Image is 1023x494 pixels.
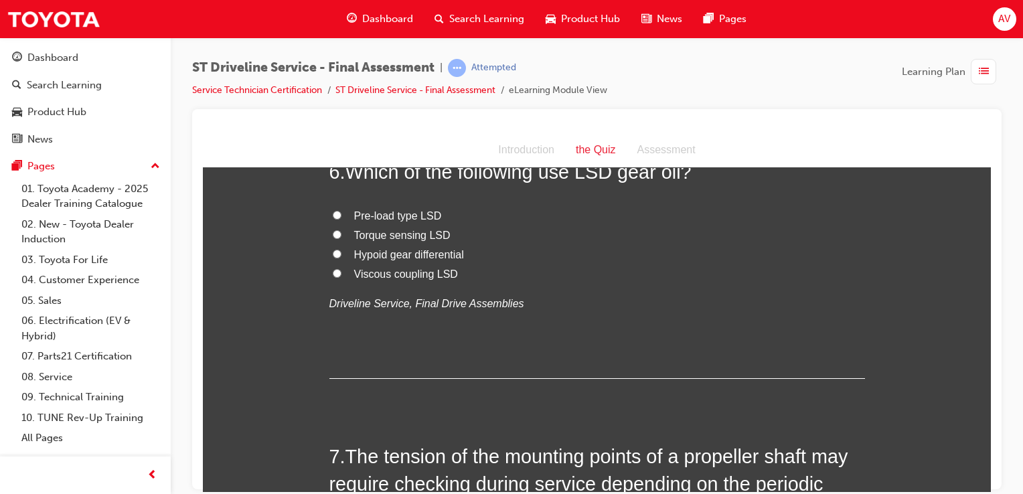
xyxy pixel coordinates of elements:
span: Dashboard [362,11,413,27]
span: Learning Plan [902,64,965,80]
input: Pre-load type LSD [130,78,139,86]
div: Dashboard [27,50,78,66]
span: Viscous coupling LSD [151,135,255,147]
a: 09. Technical Training [16,387,165,408]
span: pages-icon [12,161,22,173]
span: The tension of the mounting points of a propeller shaft may require checking during service depen... [127,313,645,388]
span: AV [998,11,1010,27]
em: Driveline Service, Final Drive Assemblies [127,165,321,176]
a: 07. Parts21 Certification [16,346,165,367]
a: guage-iconDashboard [336,5,424,33]
a: Search Learning [5,73,165,98]
img: Trak [7,4,100,34]
span: search-icon [435,11,444,27]
span: news-icon [641,11,651,27]
span: | [440,60,443,76]
a: 03. Toyota For Life [16,250,165,270]
a: search-iconSearch Learning [424,5,535,33]
button: DashboardSearch LearningProduct HubNews [5,43,165,154]
input: Torque sensing LSD [130,97,139,106]
div: Attempted [471,62,516,74]
a: car-iconProduct Hub [535,5,631,33]
a: Dashboard [5,46,165,70]
input: Viscous coupling LSD [130,136,139,145]
a: 10. TUNE Rev-Up Training [16,408,165,428]
a: Product Hub [5,100,165,125]
span: Torque sensing LSD [151,96,248,108]
a: ST Driveline Service - Final Assessment [335,84,495,96]
button: AV [993,7,1016,31]
span: prev-icon [147,467,157,484]
span: Search Learning [449,11,524,27]
span: car-icon [546,11,556,27]
div: Pages [27,159,55,174]
span: guage-icon [347,11,357,27]
button: Pages [5,154,165,179]
div: News [27,132,53,147]
a: 01. Toyota Academy - 2025 Dealer Training Catalogue [16,179,165,214]
a: News [5,127,165,152]
span: Hypoid gear differential [151,116,261,127]
h2: 7 . [127,310,662,391]
div: Product Hub [27,104,86,120]
a: pages-iconPages [693,5,757,33]
a: 06. Electrification (EV & Hybrid) [16,311,165,346]
span: Pages [719,11,746,27]
span: guage-icon [12,52,22,64]
span: list-icon [979,64,989,80]
span: news-icon [12,134,22,146]
div: Assessment [424,7,503,27]
a: 05. Sales [16,291,165,311]
span: pages-icon [704,11,714,27]
a: 02. New - Toyota Dealer Induction [16,214,165,250]
li: eLearning Module View [509,83,607,98]
div: Introduction [285,7,362,27]
a: All Pages [16,428,165,448]
span: News [657,11,682,27]
span: ST Driveline Service - Final Assessment [192,60,435,76]
a: 04. Customer Experience [16,270,165,291]
span: learningRecordVerb_ATTEMPT-icon [448,59,466,77]
span: Product Hub [561,11,620,27]
h2: 6 . [127,25,662,52]
span: search-icon [12,80,21,92]
button: Learning Plan [902,59,1002,84]
input: Hypoid gear differential [130,116,139,125]
a: news-iconNews [631,5,693,33]
span: up-icon [151,158,160,175]
span: car-icon [12,106,22,118]
a: Service Technician Certification [192,84,322,96]
span: Pre-load type LSD [151,77,239,88]
div: the Quiz [362,7,424,27]
div: Search Learning [27,78,102,93]
span: Which of the following use LSD gear oil? [143,28,489,50]
a: 08. Service [16,367,165,388]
